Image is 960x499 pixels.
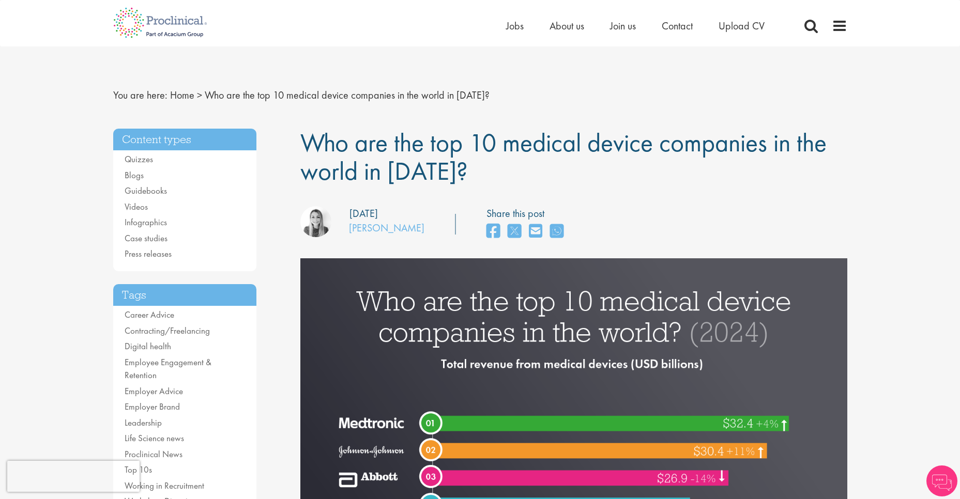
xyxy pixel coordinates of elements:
a: [PERSON_NAME] [349,221,424,235]
a: Working in Recruitment [125,480,204,491]
a: Join us [610,19,636,33]
a: Contact [662,19,693,33]
a: Contracting/Freelancing [125,325,210,336]
span: You are here: [113,88,167,102]
a: Quizzes [125,153,153,165]
a: share on facebook [486,221,500,243]
label: Share this post [486,206,569,221]
a: breadcrumb link [170,88,194,102]
h3: Tags [113,284,257,306]
a: Upload CV [719,19,765,33]
a: Employer Brand [125,401,180,412]
div: [DATE] [349,206,378,221]
span: > [197,88,202,102]
iframe: reCAPTCHA [7,461,140,492]
a: Blogs [125,169,144,181]
a: share on twitter [508,221,521,243]
a: share on whats app [550,221,563,243]
a: Leadership [125,417,162,428]
a: Employer Advice [125,385,183,397]
h3: Content types [113,129,257,151]
a: Infographics [125,216,167,228]
a: Press releases [125,248,172,259]
span: Who are the top 10 medical device companies in the world in [DATE]? [205,88,490,102]
img: Hannah Burke [300,206,331,237]
a: Videos [125,201,148,212]
a: Jobs [506,19,524,33]
a: share on email [529,221,542,243]
a: Employee Engagement & Retention [125,356,211,381]
img: Chatbot [926,465,957,496]
a: Guidebooks [125,185,167,196]
a: Career Advice [125,309,174,320]
a: About us [550,19,584,33]
a: Life Science news [125,432,184,444]
a: Digital health [125,340,171,352]
a: Case studies [125,232,167,244]
span: Who are the top 10 medical device companies in the world in [DATE]? [300,126,827,188]
a: Proclinical News [125,448,182,460]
